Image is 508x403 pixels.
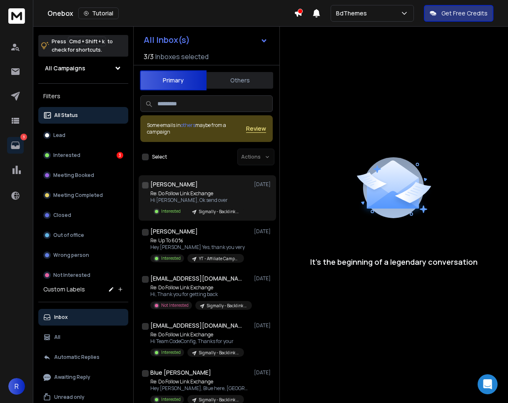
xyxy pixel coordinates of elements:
[152,154,167,160] label: Select
[150,291,250,298] p: Hi, Thank you for getting back
[8,378,25,395] button: R
[150,180,198,189] h1: [PERSON_NAME]
[68,37,106,46] span: Cmd + Shift + k
[424,5,493,22] button: Get Free Credits
[52,37,113,54] p: Press to check for shortcuts.
[38,247,128,264] button: Wrong person
[38,329,128,346] button: All
[38,90,128,102] h3: Filters
[53,132,65,139] p: Lead
[155,52,209,62] h3: Inboxes selected
[147,122,246,135] div: Some emails in maybe from a campaign
[150,244,245,251] p: Hey [PERSON_NAME] Yes, thank you very
[161,208,181,214] p: Interested
[20,134,27,140] p: 3
[54,314,68,321] p: Inbox
[207,71,273,90] button: Others
[38,309,128,326] button: Inbox
[150,284,250,291] p: Re: Do Follow Link Exchange
[53,232,84,239] p: Out of office
[310,256,478,268] p: It’s the beginning of a legendary conversation
[150,321,242,330] h1: [EMAIL_ADDRESS][DOMAIN_NAME]
[254,322,273,329] p: [DATE]
[199,350,239,356] p: Sigmally - Backlink Partnership Collab
[150,190,244,197] p: Re: Do Follow Link Exchange
[53,152,80,159] p: Interested
[53,172,94,179] p: Meeting Booked
[199,397,239,403] p: Sigmally - Backlink Partnership Collab
[336,9,370,17] p: BdThemes
[254,369,273,376] p: [DATE]
[144,36,190,44] h1: All Inbox(s)
[207,303,247,309] p: Sigmally - Backlink Partnership Collab
[161,255,181,261] p: Interested
[161,349,181,356] p: Interested
[199,209,239,215] p: Sigmally - Backlink Partnership Collab
[150,197,244,204] p: Hi [PERSON_NAME], Ok send over
[78,7,119,19] button: Tutorial
[137,32,274,48] button: All Inbox(s)
[144,52,154,62] span: 3 / 3
[38,207,128,224] button: Closed
[54,112,78,119] p: All Status
[38,267,128,284] button: Not Interested
[38,60,128,77] button: All Campaigns
[38,147,128,164] button: Interested3
[181,122,195,129] span: others
[246,124,266,133] button: Review
[117,152,123,159] div: 3
[254,181,273,188] p: [DATE]
[140,70,207,90] button: Primary
[38,227,128,244] button: Out of office
[7,137,24,154] a: 3
[53,252,89,259] p: Wrong person
[478,374,498,394] div: Open Intercom Messenger
[43,285,85,294] h3: Custom Labels
[53,272,90,279] p: Not Interested
[38,187,128,204] button: Meeting Completed
[47,7,294,19] div: Onebox
[150,274,242,283] h1: [EMAIL_ADDRESS][DOMAIN_NAME]
[38,107,128,124] button: All Status
[150,237,245,244] p: Re: Up To 60%
[150,227,198,236] h1: [PERSON_NAME]
[254,275,273,282] p: [DATE]
[54,394,85,401] p: Unread only
[254,228,273,235] p: [DATE]
[150,378,250,385] p: Re: Do Follow Link Exchange
[199,256,239,262] p: YT - Affiliate Campaign 2025 Part -2
[150,368,211,377] h1: Blue [PERSON_NAME]
[150,338,244,345] p: Hi Team CodeConfig, Thanks for your
[54,354,100,361] p: Automatic Replies
[54,374,90,381] p: Awaiting Reply
[38,167,128,184] button: Meeting Booked
[38,349,128,366] button: Automatic Replies
[161,396,181,403] p: Interested
[150,385,250,392] p: Hey [PERSON_NAME], Blue here, [GEOGRAPHIC_DATA]
[161,302,189,308] p: Not Interested
[53,212,71,219] p: Closed
[38,369,128,386] button: Awaiting Reply
[53,192,103,199] p: Meeting Completed
[38,127,128,144] button: Lead
[45,64,85,72] h1: All Campaigns
[441,9,488,17] p: Get Free Credits
[54,334,60,341] p: All
[150,331,244,338] p: Re: Do Follow Link Exchange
